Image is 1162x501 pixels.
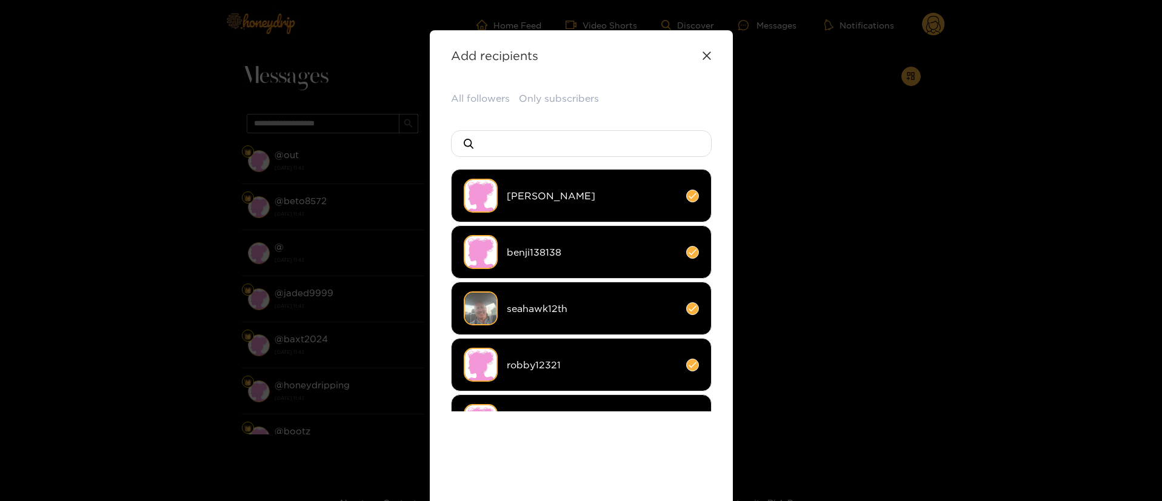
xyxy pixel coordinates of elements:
[464,404,498,438] img: no-avatar.png
[451,48,538,62] strong: Add recipients
[507,245,677,259] span: benji138138
[507,358,677,372] span: robby12321
[519,91,599,105] button: Only subscribers
[464,179,498,213] img: no-avatar.png
[464,348,498,382] img: no-avatar.png
[464,291,498,325] img: 8a4e8-img_3262.jpeg
[464,235,498,269] img: no-avatar.png
[451,91,510,105] button: All followers
[507,302,677,316] span: seahawk12th
[507,189,677,203] span: [PERSON_NAME]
